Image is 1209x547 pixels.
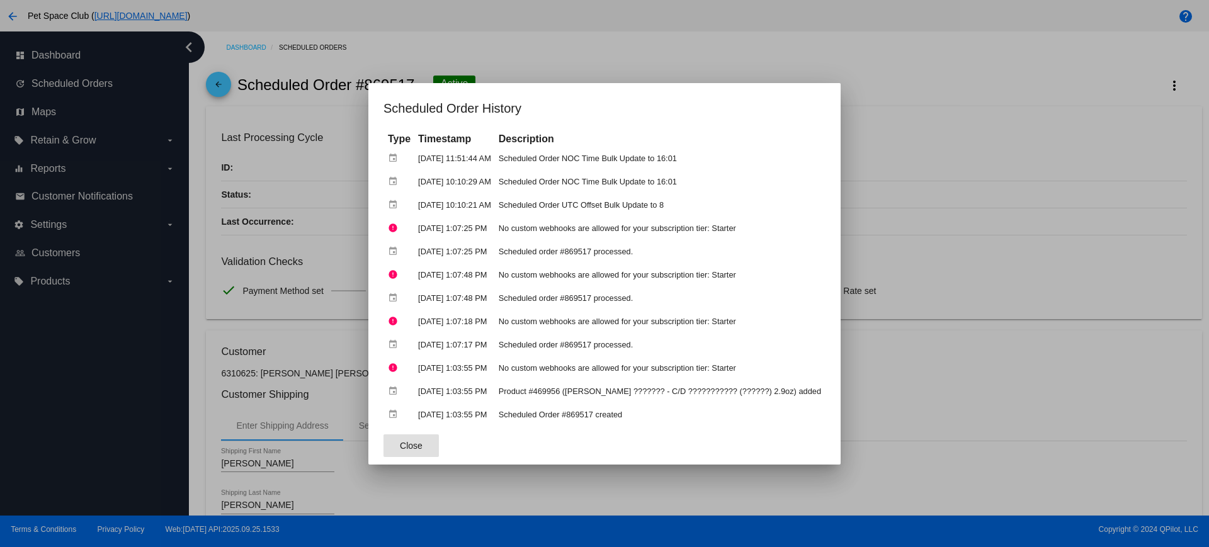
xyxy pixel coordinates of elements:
[388,172,403,191] mat-icon: event
[496,147,824,169] td: Scheduled Order NOC Time Bulk Update to 16:01
[388,381,403,401] mat-icon: event
[400,441,423,451] span: Close
[496,240,824,262] td: Scheduled order #869517 processed.
[496,132,824,146] th: Description
[388,265,403,285] mat-icon: error
[496,310,824,332] td: No custom webhooks are allowed for your subscription tier: Starter
[415,334,494,356] td: [DATE] 1:07:17 PM
[415,357,494,379] td: [DATE] 1:03:55 PM
[496,334,824,356] td: Scheduled order #869517 processed.
[388,405,403,424] mat-icon: event
[415,217,494,239] td: [DATE] 1:07:25 PM
[388,149,403,168] mat-icon: event
[388,312,403,331] mat-icon: error
[415,147,494,169] td: [DATE] 11:51:44 AM
[496,194,824,216] td: Scheduled Order UTC Offset Bulk Update to 8
[496,217,824,239] td: No custom webhooks are allowed for your subscription tier: Starter
[496,357,824,379] td: No custom webhooks are allowed for your subscription tier: Starter
[496,171,824,193] td: Scheduled Order NOC Time Bulk Update to 16:01
[415,403,494,426] td: [DATE] 1:03:55 PM
[383,98,826,118] h1: Scheduled Order History
[496,264,824,286] td: No custom webhooks are allowed for your subscription tier: Starter
[415,171,494,193] td: [DATE] 10:10:29 AM
[415,264,494,286] td: [DATE] 1:07:48 PM
[385,132,414,146] th: Type
[388,242,403,261] mat-icon: event
[383,434,439,457] button: Close dialog
[388,288,403,308] mat-icon: event
[415,380,494,402] td: [DATE] 1:03:55 PM
[388,335,403,354] mat-icon: event
[496,287,824,309] td: Scheduled order #869517 processed.
[388,358,403,378] mat-icon: error
[496,380,824,402] td: Product #469956 ([PERSON_NAME] ??????? - C/D ??????????? (??????) 2.9oz) added
[415,132,494,146] th: Timestamp
[496,403,824,426] td: Scheduled Order #869517 created
[415,287,494,309] td: [DATE] 1:07:48 PM
[415,194,494,216] td: [DATE] 10:10:21 AM
[388,195,403,215] mat-icon: event
[415,310,494,332] td: [DATE] 1:07:18 PM
[415,240,494,262] td: [DATE] 1:07:25 PM
[388,218,403,238] mat-icon: error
